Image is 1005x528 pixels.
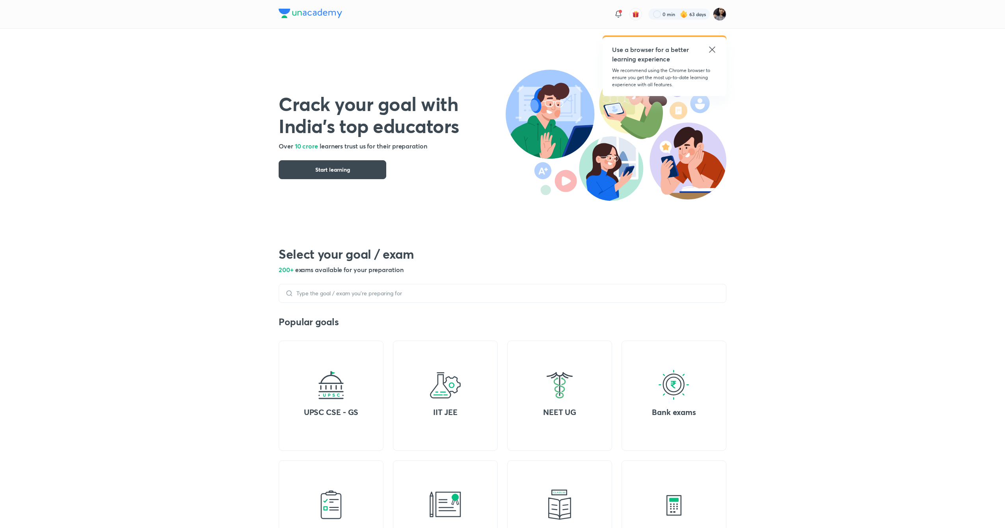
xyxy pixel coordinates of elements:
[279,9,342,20] a: Company Logo
[506,70,726,201] img: header
[279,93,506,137] h1: Crack your goal with India’s top educators
[430,369,461,401] img: goal-icon
[430,489,461,521] img: goal-icon
[544,489,575,521] img: goal-icon
[315,369,347,401] img: goal-icon
[658,489,690,521] img: goal-icon
[315,166,350,174] span: Start learning
[713,7,726,21] img: Rakhi Sharma
[295,142,318,150] span: 10 crore
[295,265,404,274] span: exams available for your preparation
[315,489,347,521] img: goal-icon
[628,407,720,417] h4: Bank exams
[612,67,717,88] p: We recommend using the Chrome browser to ensure you get the most up-to-date learning experience w...
[680,10,688,18] img: streak
[293,290,720,296] input: Type the goal / exam you’re preparing for
[514,407,606,417] h4: NEET UG
[279,9,342,18] img: Company Logo
[399,407,491,417] h4: IIT JEE
[279,315,726,328] h3: Popular goals
[629,8,642,20] button: avatar
[279,141,506,151] h5: Over learners trust us for their preparation
[279,246,726,262] h2: Select your goal / exam
[612,45,690,64] h5: Use a browser for a better learning experience
[658,369,690,401] img: goal-icon
[544,369,575,401] img: goal-icon
[279,265,726,274] h5: 200+
[285,407,377,417] h4: UPSC CSE - GS
[632,11,639,18] img: avatar
[279,160,386,179] button: Start learning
